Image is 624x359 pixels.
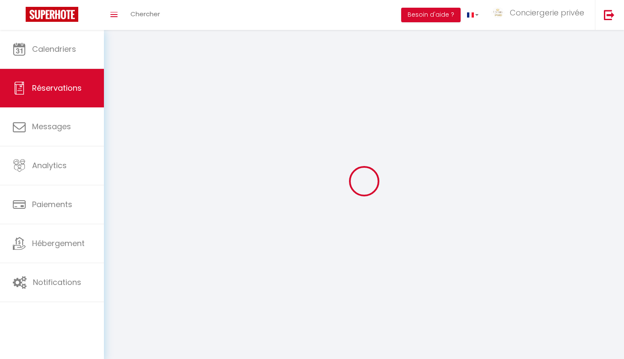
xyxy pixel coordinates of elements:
[26,7,78,22] img: Super Booking
[510,7,584,18] span: Conciergerie privée
[32,238,85,249] span: Hébergement
[32,160,67,171] span: Analytics
[130,9,160,18] span: Chercher
[604,9,615,20] img: logout
[32,83,82,93] span: Réservations
[401,8,461,22] button: Besoin d'aide ?
[7,3,33,29] button: Ouvrir le widget de chat LiveChat
[32,44,76,54] span: Calendriers
[32,121,71,132] span: Messages
[491,8,504,18] img: ...
[33,277,81,288] span: Notifications
[32,199,72,210] span: Paiements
